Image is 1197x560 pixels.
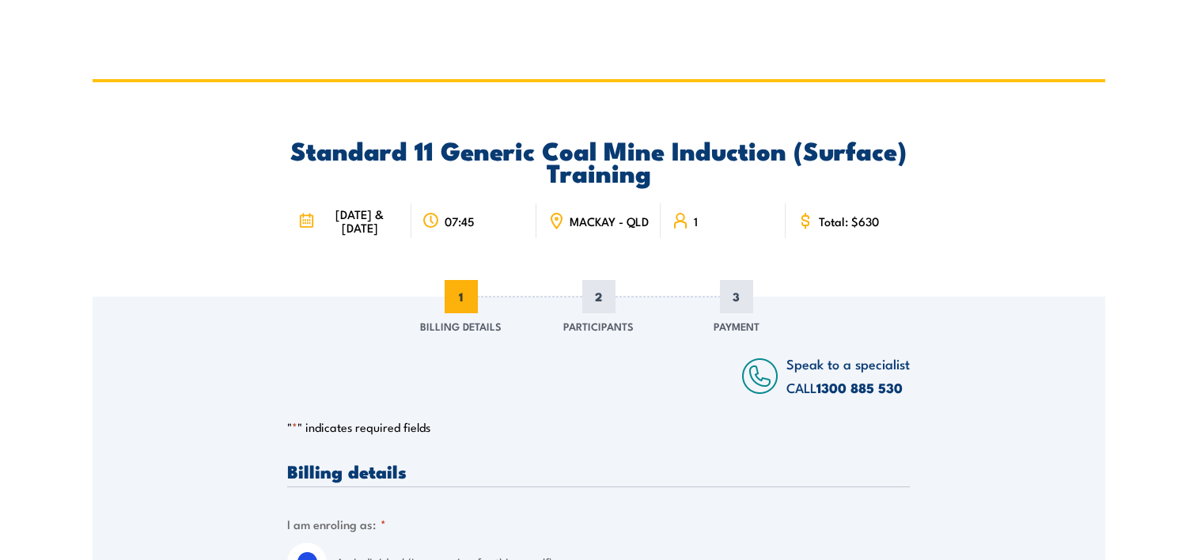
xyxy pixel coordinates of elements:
[563,318,634,334] span: Participants
[720,280,753,313] span: 3
[570,214,649,228] span: MACKAY - QLD
[714,318,759,334] span: Payment
[319,207,400,234] span: [DATE] & [DATE]
[287,515,386,533] legend: I am enroling as:
[582,280,616,313] span: 2
[445,214,475,228] span: 07:45
[445,280,478,313] span: 1
[819,214,879,228] span: Total: $630
[420,318,502,334] span: Billing Details
[287,138,910,183] h2: Standard 11 Generic Coal Mine Induction (Surface) Training
[786,354,910,397] span: Speak to a specialist CALL
[816,377,903,398] a: 1300 885 530
[287,462,910,480] h3: Billing details
[287,419,910,435] p: " " indicates required fields
[694,214,698,228] span: 1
